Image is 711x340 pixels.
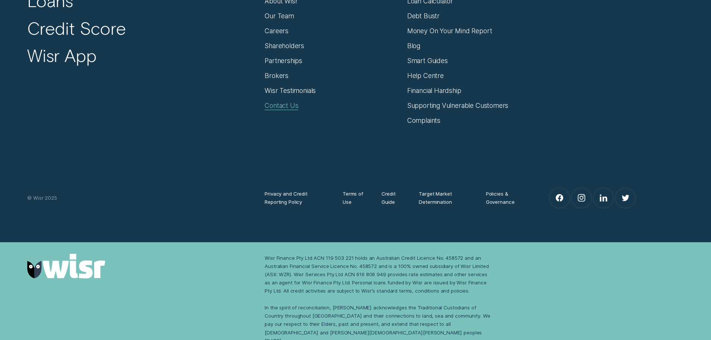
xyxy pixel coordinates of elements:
[27,254,105,279] img: Wisr
[407,116,440,125] a: Complaints
[265,27,289,35] a: Careers
[381,190,404,206] a: Credit Guide
[265,57,302,65] a: Partnerships
[265,42,304,50] a: Shareholders
[407,72,444,80] a: Help Centre
[265,72,289,80] a: Brokers
[549,188,569,208] a: Facebook
[265,190,328,206] a: Privacy and Credit Reporting Policy
[407,102,509,110] a: Supporting Vulnerable Customers
[407,57,448,65] a: Smart Guides
[407,27,492,35] a: Money On Your Mind Report
[419,190,471,206] a: Target Market Determination
[593,188,613,208] a: LinkedIn
[343,190,367,206] a: Terms of Use
[407,12,440,20] a: Debt Bustr
[265,87,316,95] a: Wisr Testimonials
[571,188,591,208] a: Instagram
[615,188,635,208] a: Twitter
[27,18,126,39] a: Credit Score
[265,12,294,20] a: Our Team
[27,45,96,66] a: Wisr App
[407,42,420,50] a: Blog
[486,190,526,206] a: Policies & Governance
[407,87,461,95] a: Financial Hardship
[23,194,261,202] div: © Wisr 2025
[265,102,298,110] a: Contact Us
